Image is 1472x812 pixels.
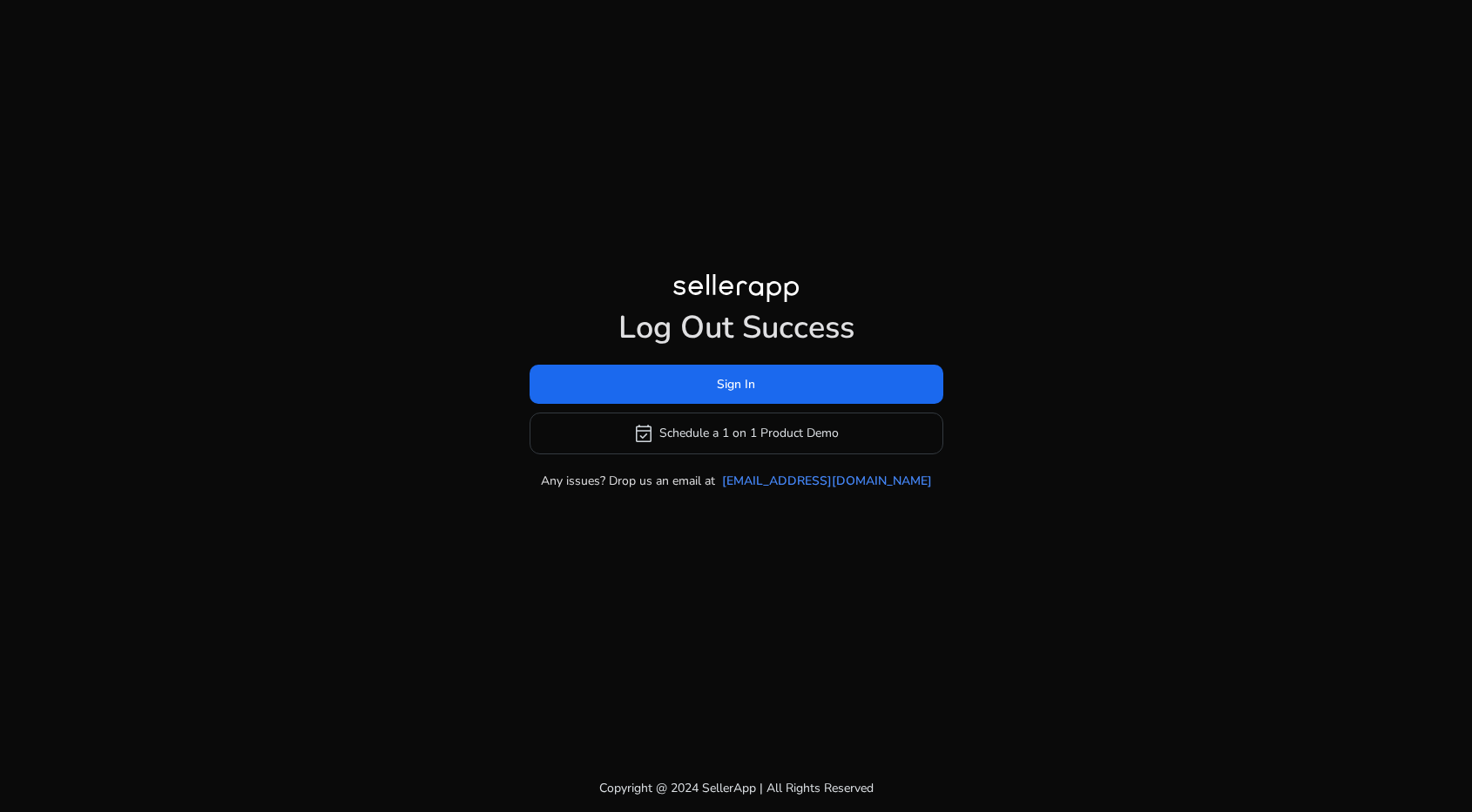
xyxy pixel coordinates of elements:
[530,413,943,454] button: event_availableSchedule a 1 on 1 Product Demo
[530,309,943,346] h1: Log Out Success
[717,375,755,393] span: Sign In
[722,472,932,490] a: [EMAIL_ADDRESS][DOMAIN_NAME]
[530,365,943,404] button: Sign In
[541,472,715,490] p: Any issues? Drop us an email at
[633,423,654,444] span: event_available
